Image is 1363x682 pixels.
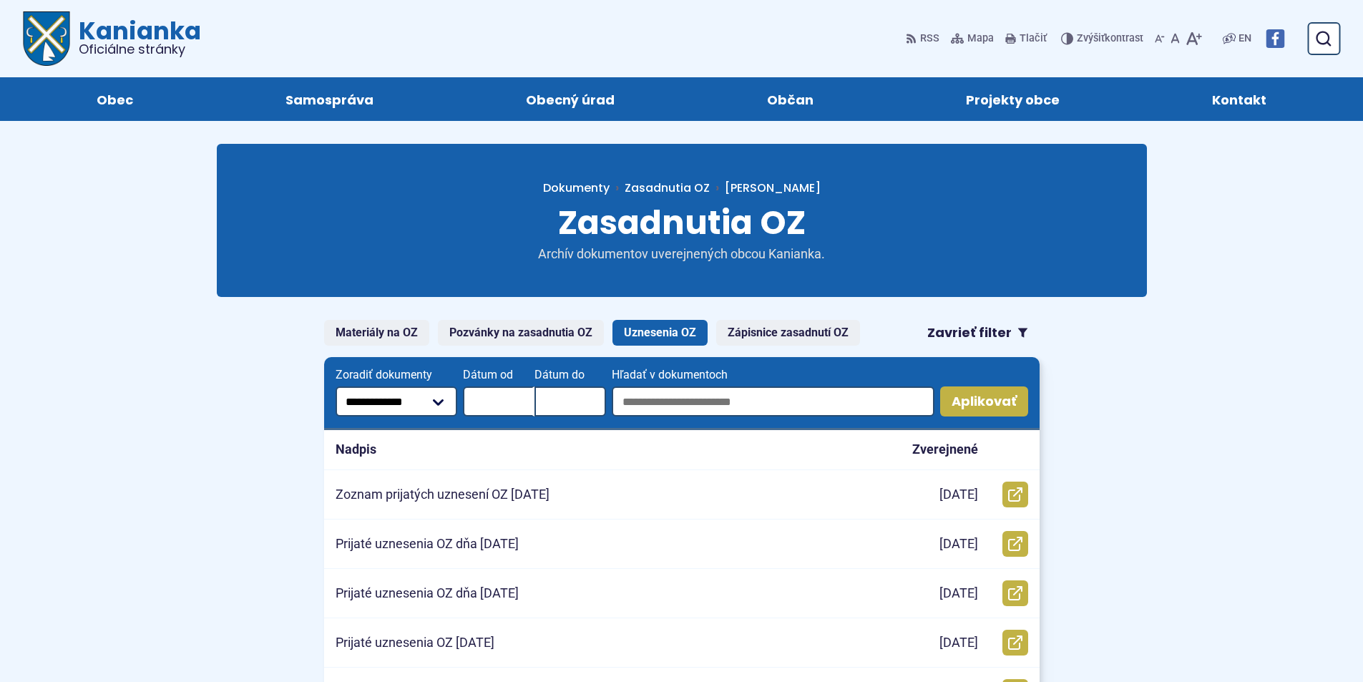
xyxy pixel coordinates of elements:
[1020,33,1047,45] span: Tlačiť
[526,77,615,121] span: Obecný úrad
[939,635,978,651] p: [DATE]
[612,369,934,381] span: Hľadať v dokumentoch
[336,635,494,651] p: Prijaté uznesenia OZ [DATE]
[1151,77,1329,121] a: Kontakt
[34,77,195,121] a: Obec
[1266,29,1284,48] img: Prejsť na Facebook stránku
[916,320,1040,346] button: Zavrieť filter
[464,77,676,121] a: Obecný úrad
[1152,24,1168,54] button: Zmenšiť veľkosť písma
[948,24,997,54] a: Mapa
[438,320,604,346] a: Pozvánky na zasadnutia OZ
[324,320,429,346] a: Materiály na OZ
[710,180,821,196] a: [PERSON_NAME]
[534,386,606,416] input: Dátum do
[23,11,201,66] a: Logo Kanianka, prejsť na domovskú stránku.
[463,369,534,381] span: Dátum od
[79,43,201,56] span: Oficiálne stránky
[612,320,708,346] a: Uznesenia OZ
[912,442,978,458] p: Zverejnené
[705,77,876,121] a: Občan
[966,77,1060,121] span: Projekty obce
[940,386,1028,416] button: Aplikovať
[939,536,978,552] p: [DATE]
[612,386,934,416] input: Hľadať v dokumentoch
[534,369,606,381] span: Dátum do
[336,386,458,416] select: Zoradiť dokumenty
[1212,77,1266,121] span: Kontakt
[97,77,133,121] span: Obec
[336,585,519,602] p: Prijaté uznesenia OZ dňa [DATE]
[716,320,860,346] a: Zápisnice zasadnutí OZ
[767,77,814,121] span: Občan
[463,386,534,416] input: Dátum od
[725,180,821,196] span: [PERSON_NAME]
[543,180,610,196] span: Dokumenty
[1077,32,1105,44] span: Zvýšiť
[939,585,978,602] p: [DATE]
[906,24,942,54] a: RSS
[1236,30,1254,47] a: EN
[70,19,201,56] span: Kanianka
[558,200,806,245] span: Zasadnutia OZ
[336,487,549,503] p: Zoznam prijatých uznesení OZ [DATE]
[927,325,1012,341] span: Zavrieť filter
[1183,24,1205,54] button: Zväčšiť veľkosť písma
[1239,30,1251,47] span: EN
[1077,33,1143,45] span: kontrast
[1002,24,1050,54] button: Tlačiť
[920,30,939,47] span: RSS
[1061,24,1146,54] button: Zvýšiťkontrast
[285,77,373,121] span: Samospráva
[510,246,854,263] p: Archív dokumentov uverejnených obcou Kanianka.
[904,77,1122,121] a: Projekty obce
[939,487,978,503] p: [DATE]
[1168,24,1183,54] button: Nastaviť pôvodnú veľkosť písma
[336,442,376,458] p: Nadpis
[336,369,458,381] span: Zoradiť dokumenty
[967,30,994,47] span: Mapa
[23,11,70,66] img: Prejsť na domovskú stránku
[625,180,710,196] a: Zasadnutia OZ
[543,180,625,196] a: Dokumenty
[336,536,519,552] p: Prijaté uznesenia OZ dňa [DATE]
[223,77,435,121] a: Samospráva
